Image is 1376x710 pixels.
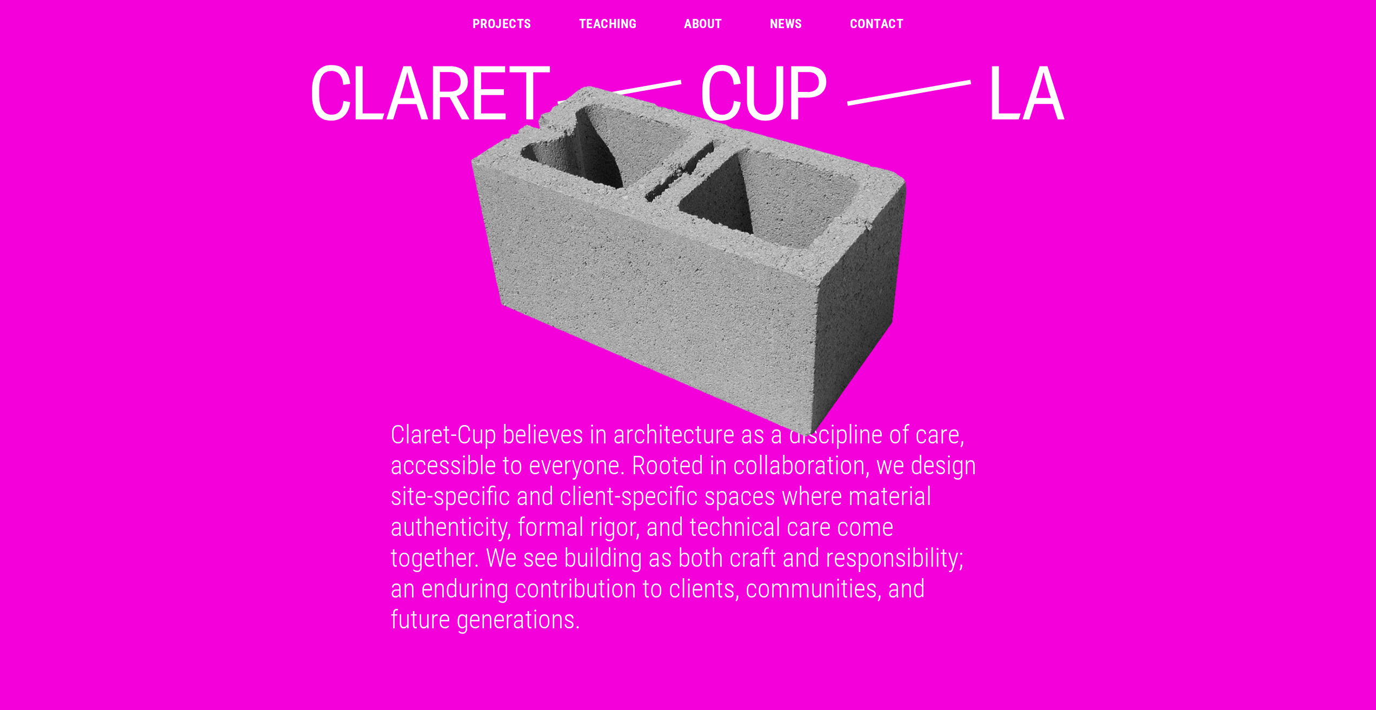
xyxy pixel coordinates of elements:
a: Contact [850,17,903,30]
a: News [770,17,802,30]
img: Cinder block [310,84,1072,439]
a: Teaching [579,17,637,30]
nav: Main Menu [473,17,903,30]
a: Projects [473,17,531,30]
div: Claret-Cup believes in architecture as a discipline of care, accessible to everyone. Rooted in co... [377,419,999,635]
a: About [684,17,722,30]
